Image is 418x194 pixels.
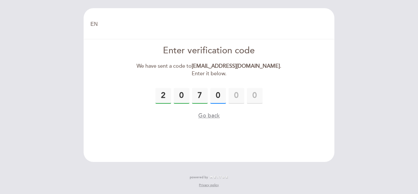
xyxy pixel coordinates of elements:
[190,175,208,180] span: powered by
[134,62,284,78] div: We have sent a code to . Enter it below.
[134,44,284,57] div: Enter verification code
[247,88,263,104] input: 0
[210,176,228,179] img: MEITRE
[174,88,189,104] input: 0
[190,175,228,180] a: powered by
[198,112,220,120] button: Go back
[192,63,280,69] strong: [EMAIL_ADDRESS][DOMAIN_NAME]
[155,88,171,104] input: 0
[199,183,219,187] a: Privacy policy
[210,88,226,104] input: 0
[229,88,244,104] input: 0
[192,88,208,104] input: 0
